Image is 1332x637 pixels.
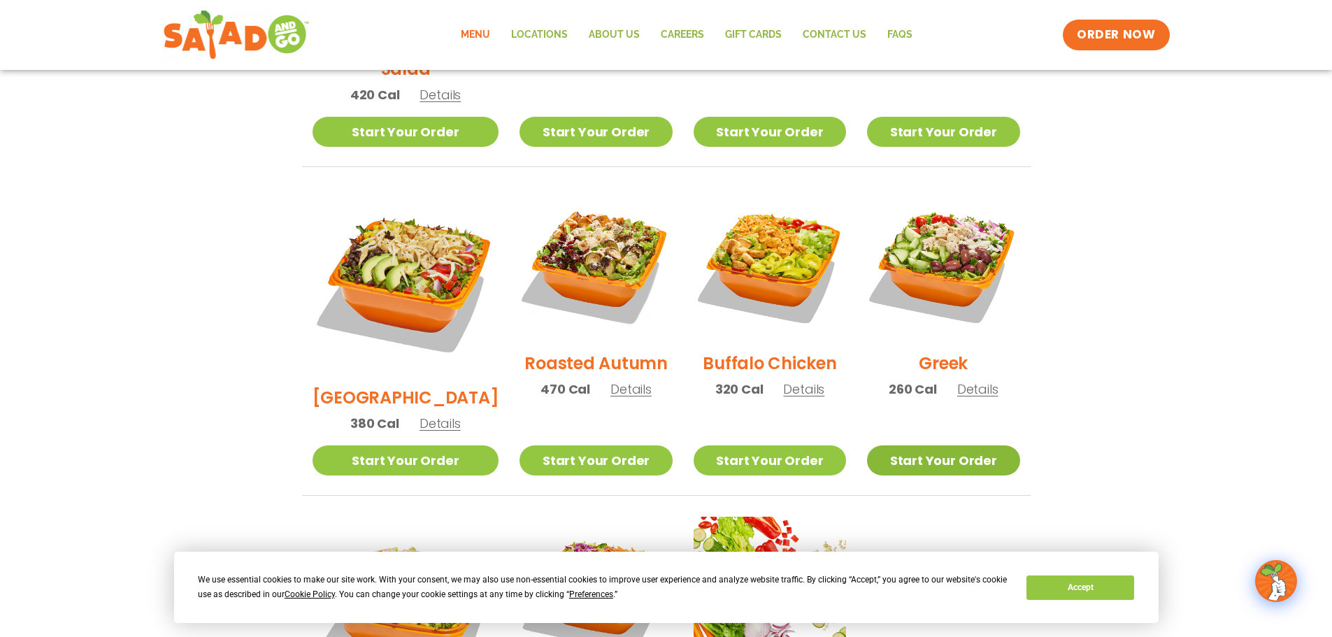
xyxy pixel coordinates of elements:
span: Preferences [569,589,613,599]
span: Details [420,86,461,103]
a: Start Your Order [867,117,1019,147]
img: Product photo for Roasted Autumn Salad [520,188,672,341]
h2: Buffalo Chicken [703,351,836,375]
span: Details [957,380,998,398]
img: wpChatIcon [1256,561,1296,601]
span: 470 Cal [540,380,590,399]
button: Accept [1026,575,1134,600]
nav: Menu [450,19,923,51]
span: 380 Cal [350,414,399,433]
a: About Us [578,19,650,51]
a: ORDER NOW [1063,20,1169,50]
div: We use essential cookies to make our site work. With your consent, we may also use non-essential ... [198,573,1010,602]
img: Product photo for Greek Salad [867,188,1019,341]
a: Careers [650,19,715,51]
img: new-SAG-logo-768×292 [163,7,310,63]
a: Start Your Order [520,445,672,475]
span: Details [420,415,461,432]
a: Menu [450,19,501,51]
img: Product photo for Buffalo Chicken Salad [694,188,846,341]
a: Start Your Order [520,117,672,147]
span: Details [783,380,824,398]
span: 260 Cal [889,380,937,399]
a: Start Your Order [694,117,846,147]
span: 320 Cal [715,380,764,399]
a: Contact Us [792,19,877,51]
h2: Greek [919,351,968,375]
a: Start Your Order [694,445,846,475]
a: GIFT CARDS [715,19,792,51]
img: Product photo for BBQ Ranch Salad [313,188,499,375]
span: Cookie Policy [285,589,335,599]
span: ORDER NOW [1077,27,1155,43]
h2: [GEOGRAPHIC_DATA] [313,385,499,410]
h2: Roasted Autumn [524,351,668,375]
div: Cookie Consent Prompt [174,552,1159,623]
a: FAQs [877,19,923,51]
a: Start Your Order [313,117,499,147]
span: Details [610,380,652,398]
span: 420 Cal [350,85,400,104]
a: Locations [501,19,578,51]
a: Start Your Order [867,445,1019,475]
a: Start Your Order [313,445,499,475]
